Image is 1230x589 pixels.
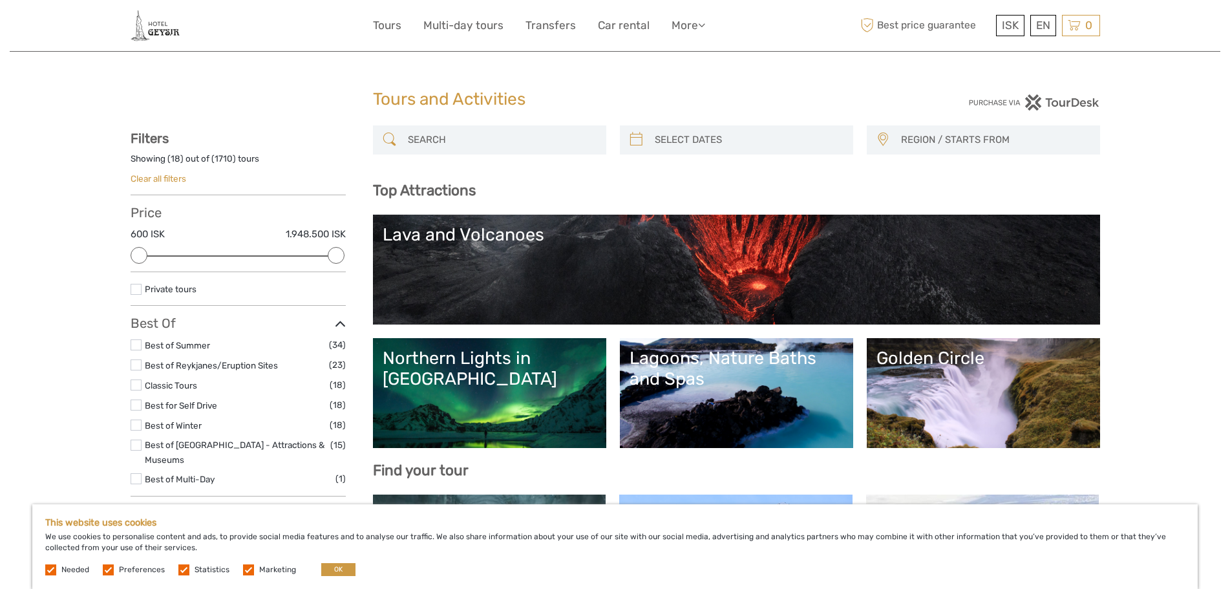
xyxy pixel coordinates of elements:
[330,418,346,433] span: (18)
[373,16,401,35] a: Tours
[876,348,1090,369] div: Golden Circle
[383,348,597,390] div: Northern Lights in [GEOGRAPHIC_DATA]
[335,471,346,486] span: (1)
[32,504,1198,589] div: We use cookies to personalise content and ads, to provide social media features and to analyse ou...
[215,153,233,165] label: 1710
[131,228,165,241] label: 600 ISK
[145,474,215,484] a: Best of Multi-Day
[1083,19,1094,32] span: 0
[131,316,346,331] h3: Best Of
[145,284,196,294] a: Private tours
[672,16,705,35] a: More
[131,173,186,184] a: Clear all filters
[330,378,346,392] span: (18)
[876,348,1090,438] a: Golden Circle
[1030,15,1056,36] div: EN
[145,440,324,465] a: Best of [GEOGRAPHIC_DATA] - Attractions & Museums
[61,564,89,575] label: Needed
[403,129,600,151] input: SEARCH
[598,16,650,35] a: Car rental
[525,16,576,35] a: Transfers
[383,348,597,438] a: Northern Lights in [GEOGRAPHIC_DATA]
[329,337,346,352] span: (34)
[286,228,346,241] label: 1.948.500 ISK
[650,129,847,151] input: SELECT DATES
[373,89,858,110] h1: Tours and Activities
[373,462,469,479] b: Find your tour
[1002,19,1019,32] span: ISK
[259,564,296,575] label: Marketing
[895,129,1094,151] button: REGION / STARTS FROM
[321,563,355,576] button: OK
[145,420,202,431] a: Best of Winter
[131,131,169,146] strong: Filters
[329,358,346,372] span: (23)
[423,16,504,35] a: Multi-day tours
[383,224,1090,315] a: Lava and Volcanoes
[145,400,217,411] a: Best for Self Drive
[145,360,278,370] a: Best of Reykjanes/Eruption Sites
[131,153,346,173] div: Showing ( ) out of ( ) tours
[858,15,993,36] span: Best price guarantee
[145,340,210,350] a: Best of Summer
[131,205,346,220] h3: Price
[330,398,346,412] span: (18)
[131,10,180,41] img: 2245-fc00950d-c906-46d7-b8c2-e740c3f96a38_logo_small.jpg
[145,380,197,391] a: Classic Tours
[171,153,180,165] label: 18
[195,564,229,575] label: Statistics
[330,438,346,453] span: (15)
[968,94,1099,111] img: PurchaseViaTourDesk.png
[45,517,1185,528] h5: This website uses cookies
[373,182,476,199] b: Top Attractions
[119,564,165,575] label: Preferences
[630,348,843,390] div: Lagoons, Nature Baths and Spas
[630,348,843,438] a: Lagoons, Nature Baths and Spas
[383,224,1090,245] div: Lava and Volcanoes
